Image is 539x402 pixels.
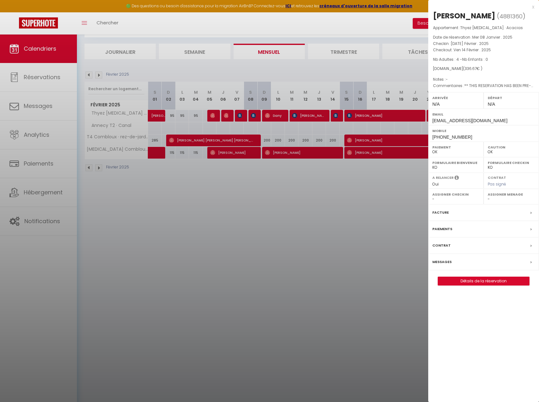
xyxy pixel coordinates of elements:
label: Départ [488,95,535,101]
span: Thyez [MEDICAL_DATA] · Acacias [460,25,523,30]
div: x [428,3,534,11]
span: Ven 14 Février . 2025 [454,47,491,53]
span: 4881360 [499,12,523,20]
span: 336.67 [465,66,477,71]
label: Contrat [432,242,451,249]
label: Arrivée [432,95,479,101]
span: [PHONE_NUMBER] [432,135,472,140]
p: Notes : [433,76,534,83]
button: Détails de la réservation [438,277,530,286]
p: Checkout : [433,47,534,53]
p: Date de réservation : [433,34,534,41]
span: ( ) [497,12,525,21]
span: Pas signé [488,181,506,187]
label: Formulaire Bienvenue [432,160,479,166]
label: Messages [432,259,452,265]
label: Assigner Checkin [432,191,479,198]
label: Mobile [432,128,535,134]
label: Assigner Menage [488,191,535,198]
p: Checkin : [433,41,534,47]
span: - [446,77,448,82]
span: Mer 08 Janvier . 2025 [472,35,512,40]
span: N/A [432,102,440,107]
span: ( € ) [463,66,482,71]
button: Ouvrir le widget de chat LiveChat [5,3,24,22]
label: Email [432,111,535,117]
label: Paiement [432,144,479,150]
span: Nb Adultes : 4 - [433,57,488,62]
div: [DOMAIN_NAME] [433,66,534,72]
p: Commentaires : [433,83,534,89]
label: Formulaire Checkin [488,160,535,166]
label: Paiements [432,226,452,232]
span: Nb Enfants : 0 [462,57,488,62]
span: [EMAIL_ADDRESS][DOMAIN_NAME] [432,118,507,123]
a: Détails de la réservation [438,277,529,285]
label: Caution [488,144,535,150]
div: [PERSON_NAME] [433,11,495,21]
label: Contrat [488,175,506,179]
label: Facture [432,209,449,216]
span: N/A [488,102,495,107]
span: [DATE] Février . 2025 [451,41,489,46]
p: Appartement : [433,25,534,31]
label: A relancer [432,175,454,180]
i: Sélectionner OUI si vous souhaiter envoyer les séquences de messages post-checkout [454,175,459,182]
